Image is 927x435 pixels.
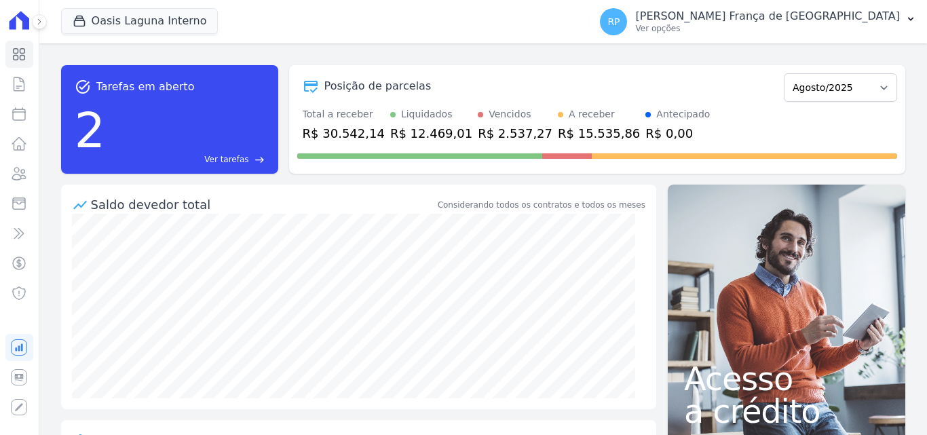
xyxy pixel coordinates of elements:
[111,153,264,166] a: Ver tarefas east
[438,199,645,211] div: Considerando todos os contratos e todos os meses
[589,3,927,41] button: RP [PERSON_NAME] França de [GEOGRAPHIC_DATA] Ver opções
[91,195,435,214] div: Saldo devedor total
[303,107,385,121] div: Total a receber
[645,124,710,143] div: R$ 0,00
[96,79,195,95] span: Tarefas em aberto
[569,107,615,121] div: A receber
[204,153,248,166] span: Ver tarefas
[61,8,219,34] button: Oasis Laguna Interno
[635,10,900,23] p: [PERSON_NAME] França de [GEOGRAPHIC_DATA]
[684,395,889,428] span: a crédito
[635,23,900,34] p: Ver opções
[324,78,432,94] div: Posição de parcelas
[254,155,265,165] span: east
[489,107,531,121] div: Vencidos
[401,107,453,121] div: Liquidados
[607,17,620,26] span: RP
[656,107,710,121] div: Antecipado
[558,124,640,143] div: R$ 15.535,86
[478,124,552,143] div: R$ 2.537,27
[390,124,472,143] div: R$ 12.469,01
[684,362,889,395] span: Acesso
[75,79,91,95] span: task_alt
[303,124,385,143] div: R$ 30.542,14
[75,95,106,166] div: 2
